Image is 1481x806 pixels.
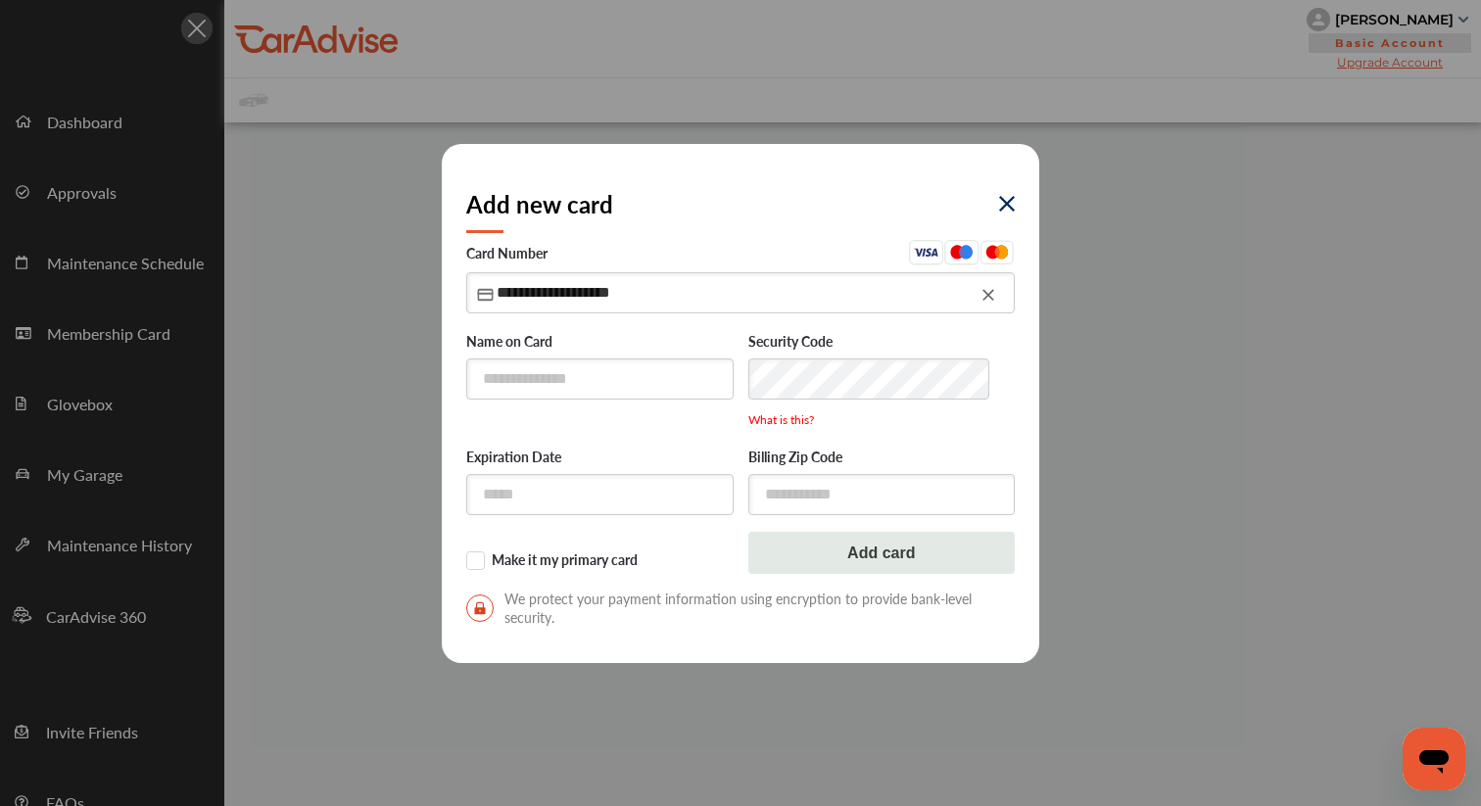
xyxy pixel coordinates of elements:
[748,333,1016,353] label: Security Code
[466,594,494,622] img: secure-lock
[748,449,1016,468] label: Billing Zip Code
[909,240,944,264] img: Visa.45ceafba.svg
[466,333,734,353] label: Name on Card
[466,240,1015,270] label: Card Number
[944,240,979,264] img: Maestro.aa0500b2.svg
[979,240,1015,264] img: Mastercard.eb291d48.svg
[466,590,1015,627] span: We protect your payment information using encryption to provide bank-level security.
[748,532,1016,574] button: Add card
[748,411,1016,428] p: What is this?
[1403,728,1465,790] iframe: Button to launch messaging window
[466,449,734,468] label: Expiration Date
[999,196,1015,212] img: eYXu4VuQffQpPoAAAAASUVORK5CYII=
[466,551,734,571] label: Make it my primary card
[466,187,613,220] h2: Add new card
